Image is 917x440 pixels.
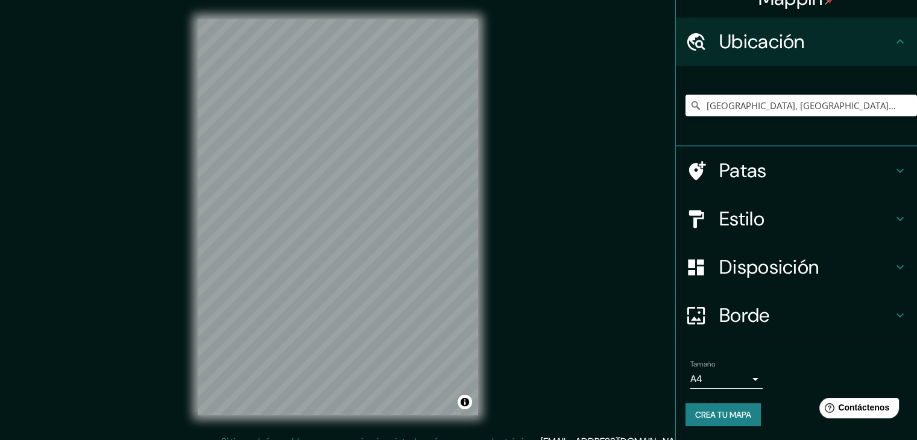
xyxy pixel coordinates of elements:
font: Estilo [719,206,764,231]
div: Estilo [676,195,917,243]
font: Patas [719,158,767,183]
font: Crea tu mapa [695,409,751,420]
font: Ubicación [719,29,805,54]
font: Disposición [719,254,819,280]
iframe: Lanzador de widgets de ayuda [810,393,904,427]
font: A4 [690,372,702,385]
div: Patas [676,146,917,195]
input: Elige tu ciudad o zona [685,95,917,116]
div: Borde [676,291,917,339]
canvas: Mapa [198,19,478,415]
div: Ubicación [676,17,917,66]
div: A4 [690,369,763,389]
button: Crea tu mapa [685,403,761,426]
font: Tamaño [690,359,715,369]
button: Activar o desactivar atribución [458,395,472,409]
div: Disposición [676,243,917,291]
font: Borde [719,303,770,328]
